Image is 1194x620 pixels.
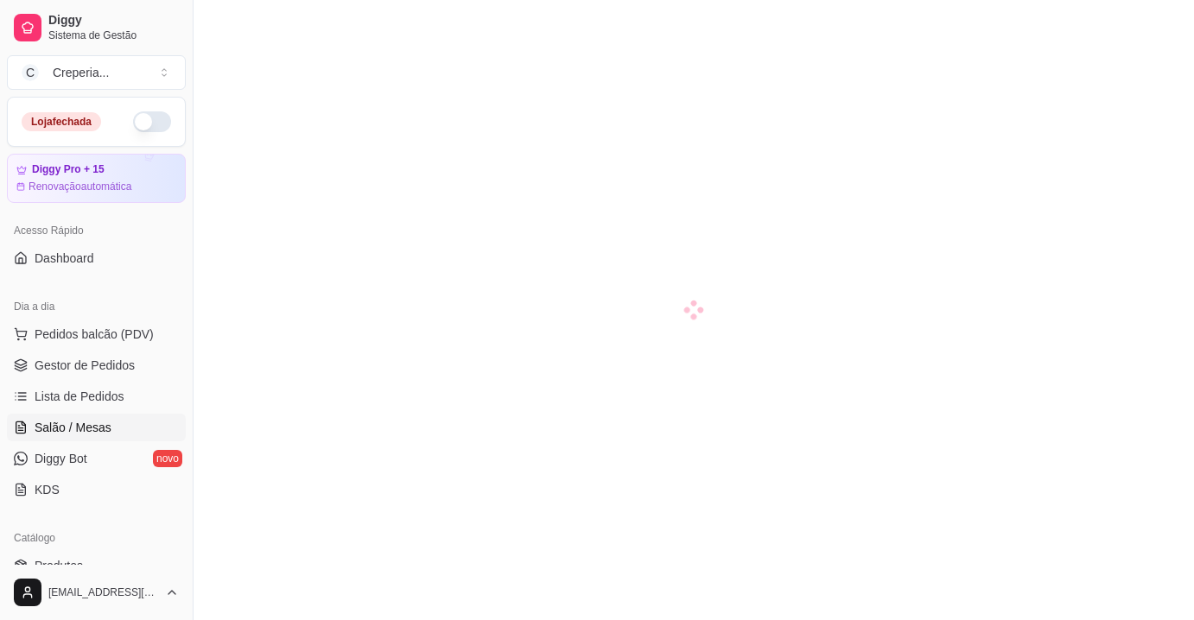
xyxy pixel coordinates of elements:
a: Diggy Botnovo [7,445,186,472]
div: Acesso Rápido [7,217,186,244]
div: Creperia ... [53,64,109,81]
span: Salão / Mesas [35,419,111,436]
article: Renovação automática [29,180,131,193]
a: Salão / Mesas [7,414,186,441]
article: Diggy Pro + 15 [32,163,105,176]
button: [EMAIL_ADDRESS][DOMAIN_NAME] [7,572,186,613]
button: Pedidos balcão (PDV) [7,320,186,348]
span: KDS [35,481,60,498]
a: Dashboard [7,244,186,272]
span: C [22,64,39,81]
a: KDS [7,476,186,503]
a: DiggySistema de Gestão [7,7,186,48]
a: Gestor de Pedidos [7,351,186,379]
span: Produtos [35,557,83,574]
span: Diggy [48,13,179,28]
a: Lista de Pedidos [7,383,186,410]
span: Sistema de Gestão [48,28,179,42]
span: Lista de Pedidos [35,388,124,405]
a: Diggy Pro + 15Renovaçãoautomática [7,154,186,203]
div: Catálogo [7,524,186,552]
button: Alterar Status [133,111,171,132]
span: [EMAIL_ADDRESS][DOMAIN_NAME] [48,585,158,599]
span: Diggy Bot [35,450,87,467]
span: Pedidos balcão (PDV) [35,326,154,343]
button: Select a team [7,55,186,90]
span: Dashboard [35,250,94,267]
div: Loja fechada [22,112,101,131]
div: Dia a dia [7,293,186,320]
a: Produtos [7,552,186,579]
span: Gestor de Pedidos [35,357,135,374]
